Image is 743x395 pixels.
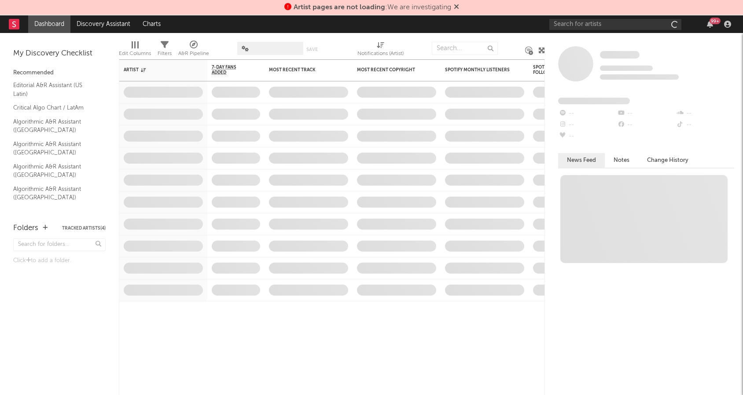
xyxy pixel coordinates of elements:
[13,139,97,157] a: Algorithmic A&R Assistant ([GEOGRAPHIC_DATA])
[294,4,451,11] span: : We are investigating
[357,48,404,59] div: Notifications (Artist)
[294,4,385,11] span: Artist pages are not loading
[600,66,653,71] span: Tracking Since: [DATE]
[558,119,617,131] div: --
[533,65,564,75] div: Spotify Followers
[13,207,97,225] a: Algorithmic A&R Assistant ([GEOGRAPHIC_DATA])
[558,108,617,119] div: --
[558,98,630,104] span: Fans Added by Platform
[432,42,498,55] input: Search...
[13,80,97,99] a: Editorial A&R Assistant (US Latin)
[13,162,97,180] a: Algorithmic A&R Assistant ([GEOGRAPHIC_DATA])
[124,67,190,73] div: Artist
[70,15,136,33] a: Discovery Assistant
[136,15,167,33] a: Charts
[707,21,713,28] button: 99+
[357,37,404,63] div: Notifications (Artist)
[558,131,617,142] div: --
[549,19,681,30] input: Search for artists
[13,117,97,135] a: Algorithmic A&R Assistant ([GEOGRAPHIC_DATA])
[178,37,209,63] div: A&R Pipeline
[605,153,638,168] button: Notes
[158,37,172,63] div: Filters
[269,67,335,73] div: Most Recent Track
[13,48,106,59] div: My Discovery Checklist
[306,47,318,52] button: Save
[676,108,734,119] div: --
[178,48,209,59] div: A&R Pipeline
[558,153,605,168] button: News Feed
[357,67,423,73] div: Most Recent Copyright
[676,119,734,131] div: --
[119,37,151,63] div: Edit Columns
[617,108,675,119] div: --
[13,223,38,234] div: Folders
[28,15,70,33] a: Dashboard
[119,48,151,59] div: Edit Columns
[158,48,172,59] div: Filters
[600,74,679,80] span: 0 fans last week
[13,256,106,266] div: Click to add a folder.
[62,226,106,230] button: Tracked Artists(4)
[600,51,640,59] a: Some Artist
[13,68,106,78] div: Recommended
[13,238,106,251] input: Search for folders...
[445,67,511,73] div: Spotify Monthly Listeners
[13,184,97,202] a: Algorithmic A&R Assistant ([GEOGRAPHIC_DATA])
[710,18,721,24] div: 99 +
[13,103,97,113] a: Critical Algo Chart / LatAm
[212,65,247,75] span: 7-Day Fans Added
[617,119,675,131] div: --
[454,4,459,11] span: Dismiss
[638,153,697,168] button: Change History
